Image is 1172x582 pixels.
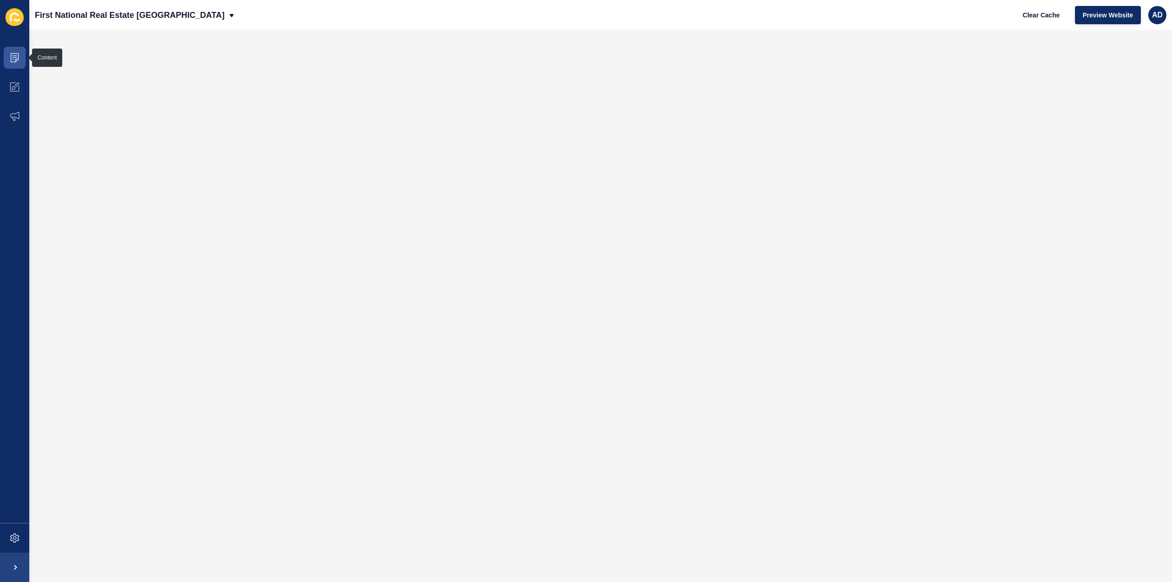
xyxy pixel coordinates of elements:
[1015,6,1068,24] button: Clear Cache
[1023,11,1060,20] span: Clear Cache
[1152,11,1162,20] span: AD
[38,54,57,61] div: Content
[35,4,224,27] p: First National Real Estate [GEOGRAPHIC_DATA]
[1083,11,1133,20] span: Preview Website
[1075,6,1141,24] button: Preview Website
